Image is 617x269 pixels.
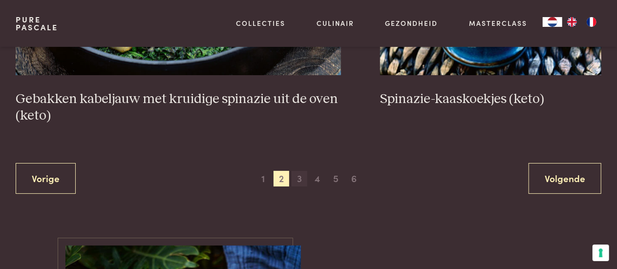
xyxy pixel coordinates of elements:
[543,17,562,27] a: NL
[310,171,325,186] span: 4
[562,17,582,27] a: EN
[469,18,527,28] a: Masterclass
[582,17,601,27] a: FR
[543,17,562,27] div: Language
[317,18,354,28] a: Culinair
[346,171,362,186] span: 6
[16,16,58,31] a: PurePascale
[255,171,271,186] span: 1
[529,163,601,194] a: Volgende
[236,18,285,28] a: Collecties
[380,91,601,108] h3: Spinazie-kaaskoekjes (keto)
[543,17,601,27] aside: Language selected: Nederlands
[16,163,76,194] a: Vorige
[274,171,289,186] span: 2
[593,245,609,261] button: Uw voorkeuren voor toestemming voor trackingtechnologieën
[385,18,438,28] a: Gezondheid
[328,171,343,186] span: 5
[292,171,307,186] span: 3
[16,91,341,124] h3: Gebakken kabeljauw met kruidige spinazie uit de oven (keto)
[562,17,601,27] ul: Language list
